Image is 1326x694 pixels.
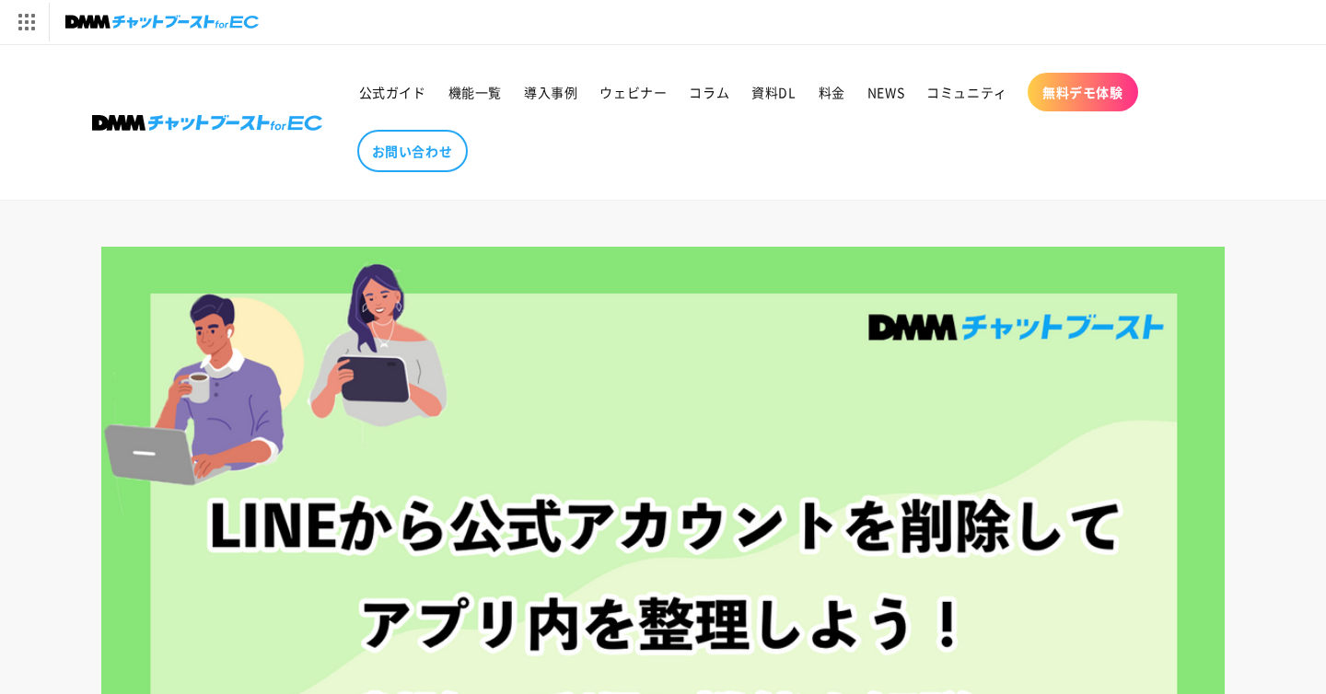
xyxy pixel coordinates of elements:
[448,84,502,100] span: 機能一覧
[372,143,453,159] span: お問い合わせ
[678,73,740,111] a: コラム
[437,73,513,111] a: 機能一覧
[65,9,259,35] img: チャットブーストforEC
[819,84,845,100] span: 料金
[867,84,904,100] span: NEWS
[348,73,437,111] a: 公式ガイド
[3,3,49,41] img: サービス
[359,84,426,100] span: 公式ガイド
[513,73,588,111] a: 導入事例
[915,73,1018,111] a: コミュニティ
[751,84,796,100] span: 資料DL
[599,84,667,100] span: ウェビナー
[1042,84,1123,100] span: 無料デモ体験
[357,130,468,172] a: お問い合わせ
[856,73,915,111] a: NEWS
[808,73,856,111] a: 料金
[740,73,807,111] a: 資料DL
[1028,73,1138,111] a: 無料デモ体験
[926,84,1007,100] span: コミュニティ
[92,115,322,131] img: 株式会社DMM Boost
[689,84,729,100] span: コラム
[588,73,678,111] a: ウェビナー
[524,84,577,100] span: 導入事例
